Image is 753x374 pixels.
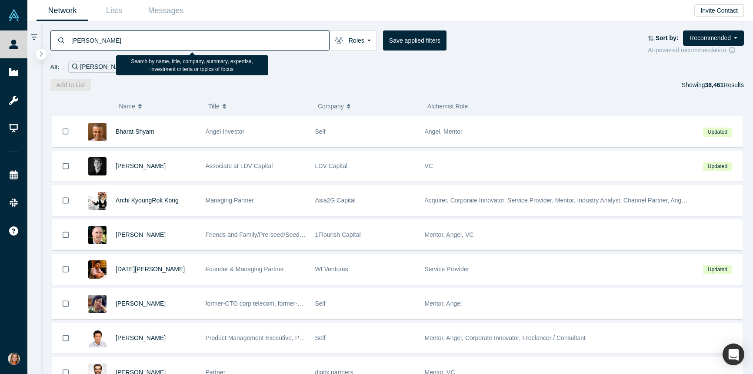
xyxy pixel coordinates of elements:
[206,128,245,135] span: Angel Investor
[8,9,20,21] img: Alchemist Vault Logo
[50,79,91,91] button: Add to List
[208,97,220,115] span: Title
[116,162,166,169] a: [PERSON_NAME]
[206,300,540,307] span: former-CTO corp telecom, former-CRO startup, board member and advisor, strategic technical busine...
[648,46,744,55] div: AI-powered recommendation
[70,30,329,51] input: Search by name, title, company, summary, expertise, investment criteria or topics of focus
[425,162,433,169] span: VC
[140,0,192,21] a: Messages
[52,289,79,319] button: Bookmark
[705,81,723,88] strong: 38,461
[8,353,20,365] img: Gulin Yilmaz's Account
[206,197,254,204] span: Managing Partner
[88,157,107,175] img: Ash Cleary's Profile Image
[318,97,418,115] button: Company
[119,97,199,115] button: Name
[88,0,140,21] a: Lists
[315,266,348,273] span: WI Ventures
[206,162,273,169] span: Associate at LDV Capital
[116,266,185,273] a: [DATE][PERSON_NAME]
[119,97,135,115] span: Name
[88,123,107,141] img: Bharat Shyam's Profile Image
[88,329,107,347] img: David Lee's Profile Image
[683,30,744,46] button: Recommended
[425,231,474,238] span: Mentor, Angel, VC
[52,220,79,250] button: Bookmark
[703,128,732,137] span: Updated
[37,0,88,21] a: Network
[88,226,107,244] img: David Lane's Profile Image
[315,334,326,341] span: Self
[206,334,376,341] span: Product Management Executive, Platform & Ecosystem Leader
[705,81,744,88] span: Results
[116,300,166,307] a: [PERSON_NAME]
[116,128,154,135] a: Bharat Shyam
[315,162,348,169] span: LDV Capital
[656,34,679,41] strong: Sort by:
[315,197,356,204] span: Asia2G Capital
[425,128,463,135] span: Angel, Mentor
[116,197,179,204] a: Archi KyoungRok Kong
[116,334,166,341] a: [PERSON_NAME]
[52,254,79,284] button: Bookmark
[50,63,60,71] span: All:
[425,197,698,204] span: Acquirer, Corporate Innovator, Service Provider, Mentor, Industry Analyst, Channel Partner, Angel...
[315,128,326,135] span: Self
[52,323,79,353] button: Bookmark
[206,231,362,238] span: Friends and Family/Pre-seed/Seed Angel and VC Investor
[315,231,361,238] span: 1Flourish Capital
[206,266,284,273] span: Founder & Managing Partner
[383,30,446,51] button: Save applied filters
[318,97,344,115] span: Company
[425,266,470,273] span: Service Provider
[703,162,732,171] span: Updated
[425,300,462,307] span: Mentor, Angel
[52,151,79,181] button: Bookmark
[694,4,744,17] button: Invite Contact
[88,295,107,313] img: Marjorie Hsu's Profile Image
[682,79,744,91] div: Showing
[68,61,140,73] div: [PERSON_NAME]
[703,265,732,274] span: Updated
[425,334,586,341] span: Mentor, Angel, Corporate Innovator, Freelancer / Consultant
[329,30,377,51] button: Roles
[88,192,107,210] img: Archi KyoungRok Kong's Profile Image
[315,300,326,307] span: Self
[427,103,468,110] span: Alchemist Role
[208,97,309,115] button: Title
[116,231,166,238] a: [PERSON_NAME]
[52,185,79,216] button: Bookmark
[130,62,137,72] button: Remove Filter
[88,260,107,279] img: Kartik Agnihotri's Profile Image
[52,116,79,147] button: Bookmark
